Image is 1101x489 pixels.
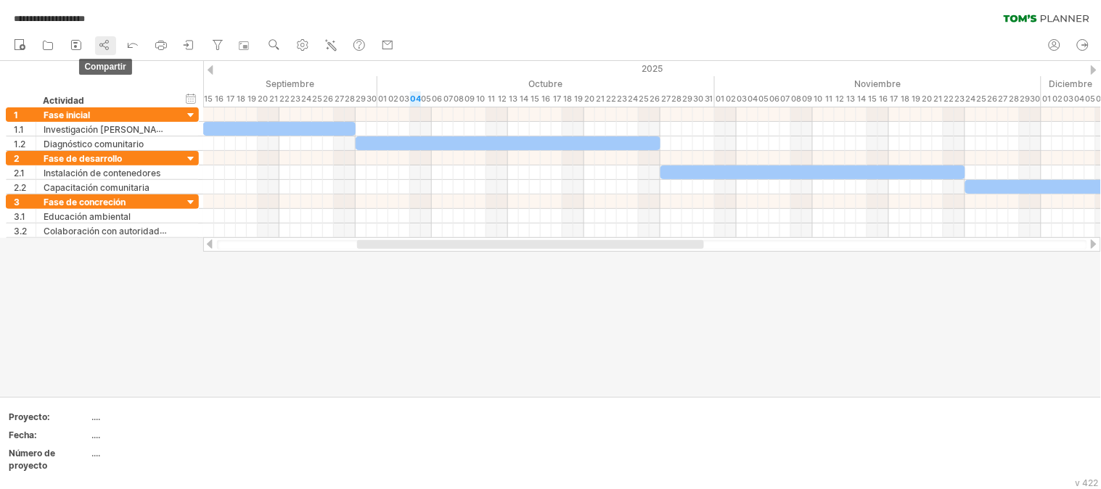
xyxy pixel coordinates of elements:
font: 18 [901,94,910,104]
div: Sábado, 22 de noviembre de 2025 [944,91,954,107]
font: 24 [302,94,312,104]
font: 3 [14,197,20,207]
font: 25 [313,94,323,104]
font: 29 [683,94,693,104]
font: 26 [988,94,998,104]
div: Martes, 28 de octubre de 2025 [671,91,682,107]
div: Martes, 14 de octubre de 2025 [519,91,530,107]
div: Martes, 16 de septiembre de 2025 [214,91,225,107]
div: Martes, 25 de noviembre de 2025 [976,91,987,107]
div: Miércoles, 8 de octubre de 2025 [454,91,464,107]
font: 10 [814,94,823,104]
font: Proyecto: [9,411,50,422]
font: 2.1 [14,168,25,178]
font: 01 [716,94,725,104]
font: Fase inicial [44,110,90,120]
font: 16 [880,94,888,104]
font: Fase de desarrollo [44,153,122,164]
div: Martes, 30 de septiembre de 2025 [367,91,377,107]
div: Martes, 4 de noviembre de 2025 [748,91,758,107]
font: 2 [14,153,20,164]
font: 20 [585,94,595,104]
font: .... [91,411,100,422]
font: 11 [488,94,496,104]
font: Fecha: [9,430,37,440]
font: 01 [379,94,388,104]
div: Lunes, 13 de octubre de 2025 [508,91,519,107]
font: 07 [443,94,453,104]
font: 15 [869,94,877,104]
font: 23 [618,94,628,104]
font: 27 [335,94,344,104]
div: Viernes, 7 de noviembre de 2025 [780,91,791,107]
div: Martes, 7 de octubre de 2025 [443,91,454,107]
div: Lunes, 10 de noviembre de 2025 [813,91,824,107]
font: 29 [356,94,367,104]
div: Domingo, 28 de septiembre de 2025 [345,91,356,107]
font: 27 [661,94,671,104]
font: 15 [205,94,213,104]
a: compartir [95,36,116,55]
font: 21 [270,94,279,104]
div: Jueves, 2 de octubre de 2025 [388,91,399,107]
font: 22 [944,94,954,104]
font: 02 [727,94,737,104]
font: 12 [499,94,507,104]
div: Sábado, 15 de noviembre de 2025 [867,91,878,107]
font: 29 [1020,94,1031,104]
font: 30 [694,94,704,104]
font: 21 [597,94,605,104]
div: Sábado, 1 de noviembre de 2025 [715,91,726,107]
div: Sábado, 4 de octubre de 2025 [410,91,421,107]
font: 20 [922,94,933,104]
div: Octubre de 2025 [377,76,715,91]
font: 06 [433,94,443,104]
font: 03 [737,94,748,104]
div: Miércoles, 22 de octubre de 2025 [606,91,617,107]
font: 03 [1064,94,1074,104]
div: Viernes, 17 de octubre de 2025 [552,91,562,107]
font: 2025 [642,63,663,74]
font: 01 [1043,94,1052,104]
font: 17 [891,94,899,104]
div: Jueves, 18 de septiembre de 2025 [236,91,247,107]
font: Colaboración con autoridades [44,225,169,237]
font: Diciembre [1049,78,1093,89]
div: Viernes, 19 de septiembre de 2025 [247,91,258,107]
div: Miércoles, 1 de octubre de 2025 [377,91,388,107]
font: 19 [912,94,921,104]
div: Domingo, 19 de octubre de 2025 [573,91,584,107]
div: Viernes, 31 de octubre de 2025 [704,91,715,107]
font: 28 [1010,94,1020,104]
div: Domingo, 16 de noviembre de 2025 [878,91,889,107]
font: 03 [400,94,410,104]
font: 22 [607,94,617,104]
font: 26 [324,94,334,104]
font: 07 [781,94,790,104]
font: Investigación [PERSON_NAME] [44,123,173,135]
div: Martes, 18 de noviembre de 2025 [900,91,911,107]
font: 14 [858,94,867,104]
div: Martes, 11 de noviembre de 2025 [824,91,835,107]
font: compartir [85,62,126,72]
div: Miércoles, 19 de noviembre de 2025 [911,91,922,107]
div: Lunes, 27 de octubre de 2025 [660,91,671,107]
div: Martes, 2 de diciembre de 2025 [1052,91,1063,107]
font: 10 [477,94,486,104]
font: 23 [955,94,965,104]
font: Actividad [43,95,84,106]
font: 28 [672,94,682,104]
font: .... [91,448,100,459]
font: 06 [770,94,780,104]
font: 08 [792,94,802,104]
font: 1.2 [14,139,25,149]
div: Domingo, 2 de noviembre de 2025 [726,91,737,107]
div: Sábado, 18 de octubre de 2025 [562,91,573,107]
div: Miércoles, 24 de septiembre de 2025 [301,91,312,107]
font: 2.2 [14,182,26,193]
div: Lunes, 17 de noviembre de 2025 [889,91,900,107]
div: Sábado, 25 de octubre de 2025 [639,91,650,107]
font: 15 [531,94,540,104]
font: 05 [1086,94,1096,104]
div: Domingo, 9 de noviembre de 2025 [802,91,813,107]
